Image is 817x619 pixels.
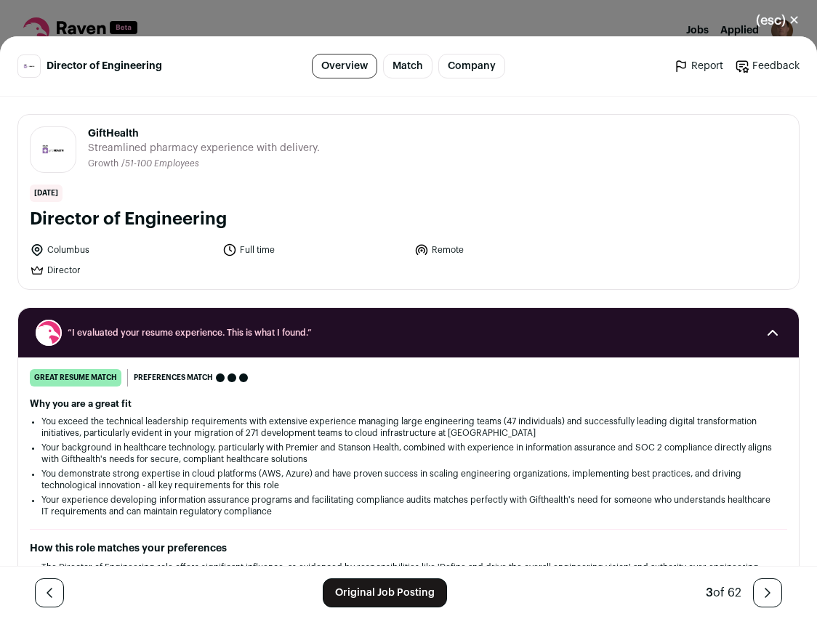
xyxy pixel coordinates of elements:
[88,141,320,155] span: Streamlined pharmacy experience with delivery.
[41,562,776,585] li: The Director of Engineering role offers significant influence, as evidenced by responsibilities l...
[438,54,505,78] a: Company
[88,126,320,141] span: GiftHealth
[735,59,800,73] a: Feedback
[41,494,776,517] li: Your experience developing information assurance programs and facilitating compliance audits matc...
[222,243,406,257] li: Full time
[674,59,723,73] a: Report
[47,59,162,73] span: Director of Engineering
[30,185,63,202] span: [DATE]
[414,243,598,257] li: Remote
[706,587,713,599] span: 3
[18,62,40,71] img: f14bc9a5d845430eb418f08fc61ec8cd57fd6923a615676aafe2b68529ac9b06.jpg
[30,369,121,387] div: great resume match
[41,468,776,491] li: You demonstrate strong expertise in cloud platforms (AWS, Azure) and have proven success in scali...
[41,442,776,465] li: Your background in healthcare technology, particularly with Premier and Stanson Health, combined ...
[30,263,214,278] li: Director
[30,541,787,556] h2: How this role matches your preferences
[134,371,213,385] span: Preferences match
[312,54,377,78] a: Overview
[88,158,121,169] li: Growth
[31,140,76,159] img: f14bc9a5d845430eb418f08fc61ec8cd57fd6923a615676aafe2b68529ac9b06.jpg
[30,208,787,231] h1: Director of Engineering
[30,243,214,257] li: Columbus
[41,416,776,439] li: You exceed the technical leadership requirements with extensive experience managing large enginee...
[125,159,199,168] span: 51-100 Employees
[68,327,749,339] span: “I evaluated your resume experience. This is what I found.”
[706,584,741,602] div: of 62
[738,4,817,36] button: Close modal
[383,54,432,78] a: Match
[30,398,787,410] h2: Why you are a great fit
[323,578,447,607] a: Original Job Posting
[121,158,199,169] li: /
